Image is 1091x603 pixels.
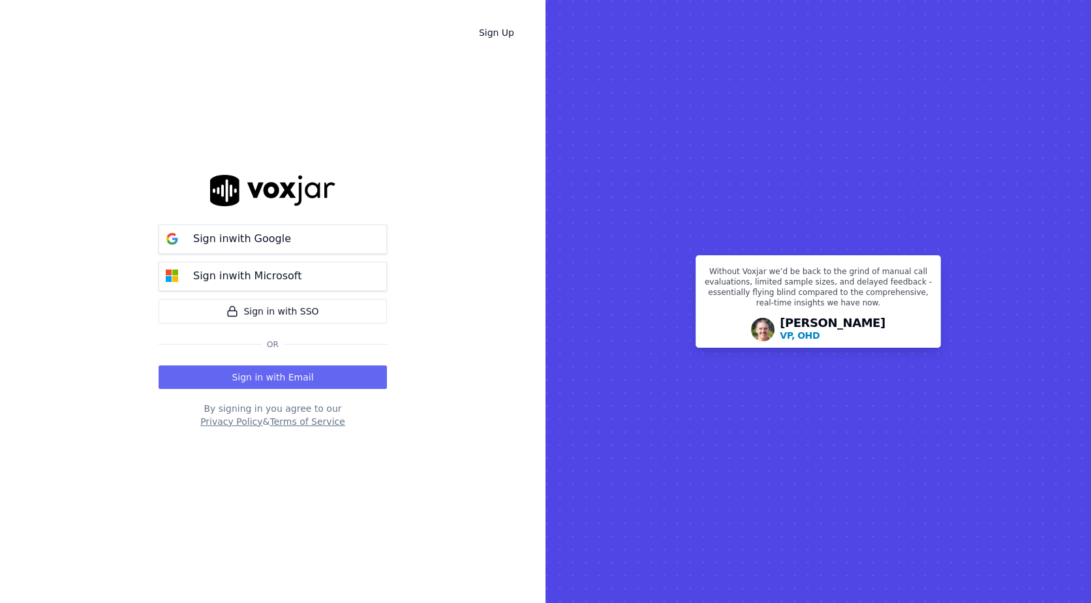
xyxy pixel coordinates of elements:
button: Sign in with Email [159,365,387,389]
a: Sign Up [469,21,525,44]
img: logo [210,175,335,206]
img: google Sign in button [159,226,185,252]
p: Sign in with Microsoft [193,268,301,284]
img: microsoft Sign in button [159,263,185,289]
img: Avatar [751,318,775,341]
span: Or [262,339,284,350]
p: VP, OHD [780,329,820,342]
button: Terms of Service [269,415,345,428]
div: By signing in you agree to our & [159,402,387,428]
div: [PERSON_NAME] [780,317,885,342]
a: Sign in with SSO [159,299,387,324]
button: Privacy Policy [200,415,262,428]
button: Sign inwith Google [159,224,387,254]
p: Without Voxjar we’d be back to the grind of manual call evaluations, limited sample sizes, and de... [704,266,932,313]
button: Sign inwith Microsoft [159,262,387,291]
p: Sign in with Google [193,231,291,247]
